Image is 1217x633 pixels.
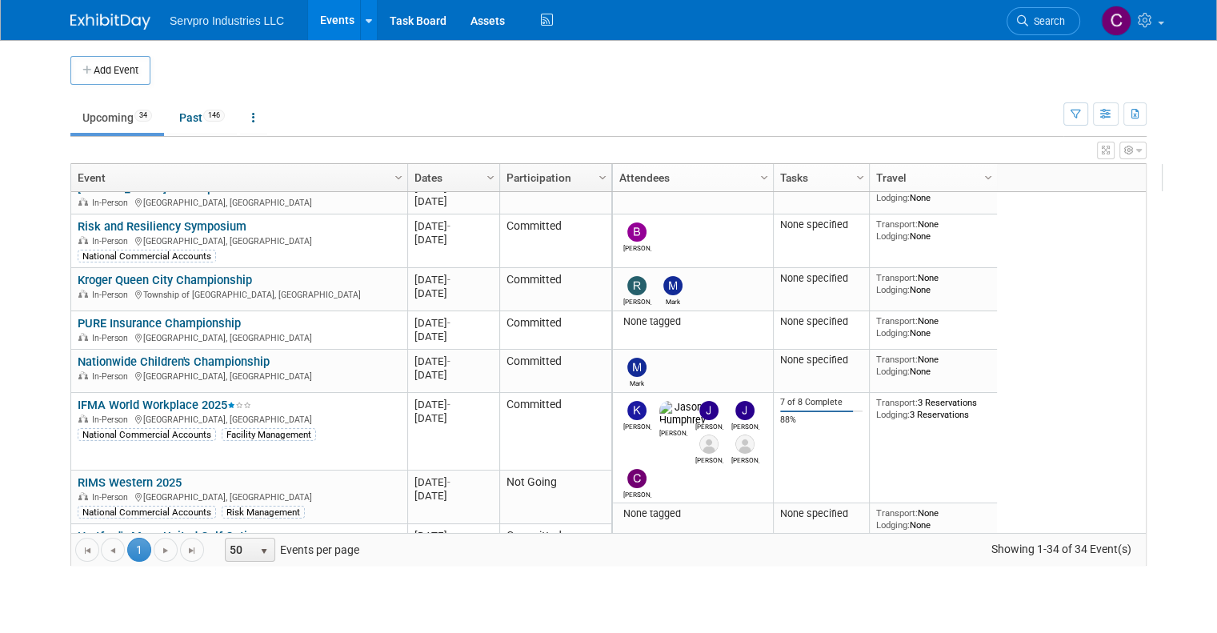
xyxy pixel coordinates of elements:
[75,538,99,562] a: Go to the first page
[154,538,178,562] a: Go to the next page
[78,164,397,191] a: Event
[78,287,400,301] div: Township of [GEOGRAPHIC_DATA], [GEOGRAPHIC_DATA]
[414,489,492,503] div: [DATE]
[414,273,492,286] div: [DATE]
[780,397,863,408] div: 7 of 8 Complete
[1101,6,1131,36] img: Chris Chassagneux
[414,316,492,330] div: [DATE]
[134,110,152,122] span: 34
[1007,7,1080,35] a: Search
[695,454,723,464] div: Amy Fox
[499,524,611,563] td: Committed
[180,538,204,562] a: Go to the last page
[106,544,119,557] span: Go to the previous page
[876,284,910,295] span: Lodging:
[876,272,991,295] div: None None
[876,327,910,339] span: Lodging:
[876,272,918,283] span: Transport:
[623,295,651,306] div: Rick Dubois
[92,290,133,300] span: In-Person
[695,420,723,431] div: Jay Reynolds
[758,171,771,184] span: Column Settings
[876,218,918,230] span: Transport:
[78,369,400,383] div: [GEOGRAPHIC_DATA], [GEOGRAPHIC_DATA]
[735,401,755,420] img: Jeremy Jackson
[167,102,237,133] a: Past146
[78,195,400,209] div: [GEOGRAPHIC_DATA], [GEOGRAPHIC_DATA]
[659,427,687,437] div: Jason Humphrey
[876,519,910,531] span: Lodging:
[414,164,489,191] a: Dates
[623,488,651,499] div: Chris Chassagneux
[499,393,611,471] td: Committed
[619,315,767,328] div: None tagged
[876,315,991,339] div: None None
[506,164,601,191] a: Participation
[484,171,497,184] span: Column Settings
[623,377,651,387] div: Mark Bristol
[499,268,611,311] td: Committed
[735,435,755,454] img: Matt Post
[447,274,450,286] span: -
[619,507,767,520] div: None tagged
[70,102,164,133] a: Upcoming34
[78,428,216,441] div: National Commercial Accounts
[447,476,450,488] span: -
[780,354,863,367] div: None specified
[623,242,651,252] div: Brian Donnelly
[876,366,910,377] span: Lodging:
[499,214,611,268] td: Committed
[78,250,216,262] div: National Commercial Accounts
[78,398,251,412] a: IFMA World Workplace 2025
[170,14,284,27] span: Servpro Industries LLC
[876,397,918,408] span: Transport:
[699,435,719,454] img: Amy Fox
[780,315,863,328] div: None specified
[780,415,863,426] div: 88%
[78,412,400,426] div: [GEOGRAPHIC_DATA], [GEOGRAPHIC_DATA]
[92,415,133,425] span: In-Person
[78,475,182,490] a: RIMS Western 2025
[414,475,492,489] div: [DATE]
[414,233,492,246] div: [DATE]
[447,220,450,232] span: -
[627,222,647,242] img: Brian Donnelly
[101,538,125,562] a: Go to the previous page
[392,171,405,184] span: Column Settings
[594,164,612,188] a: Column Settings
[447,355,450,367] span: -
[92,333,133,343] span: In-Person
[78,371,88,379] img: In-Person Event
[70,56,150,85] button: Add Event
[159,544,172,557] span: Go to the next page
[78,415,88,423] img: In-Person Event
[414,411,492,425] div: [DATE]
[92,198,133,208] span: In-Person
[78,355,270,369] a: Nationwide Children's Championship
[627,358,647,377] img: Mark Bristol
[976,538,1146,560] span: Showing 1-34 of 34 Event(s)
[627,276,647,295] img: Rick Dubois
[203,110,225,122] span: 146
[205,538,375,562] span: Events per page
[499,176,611,214] td: Committed
[127,538,151,562] span: 1
[70,14,150,30] img: ExhibitDay
[623,420,651,431] div: Kevin Wofford
[1028,15,1065,27] span: Search
[414,286,492,300] div: [DATE]
[78,181,226,195] a: [PERSON_NAME] Bank Open
[447,399,450,411] span: -
[780,272,863,285] div: None specified
[482,164,500,188] a: Column Settings
[596,171,609,184] span: Column Settings
[92,236,133,246] span: In-Person
[78,506,216,519] div: National Commercial Accounts
[222,506,305,519] div: Risk Management
[414,529,492,543] div: [DATE]
[876,230,910,242] span: Lodging:
[414,219,492,233] div: [DATE]
[390,164,408,188] a: Column Settings
[258,545,270,558] span: select
[78,331,400,344] div: [GEOGRAPHIC_DATA], [GEOGRAPHIC_DATA]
